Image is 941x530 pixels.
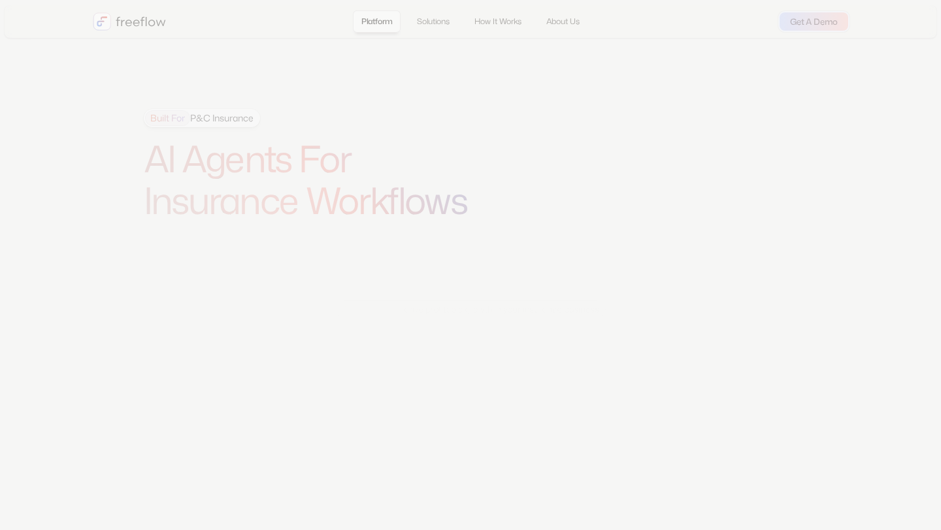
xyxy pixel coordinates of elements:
[353,10,400,33] a: Platform
[408,10,458,33] a: Solutions
[93,12,166,31] a: home
[145,110,254,126] div: P&C Insurance
[466,10,530,33] a: How It Works
[337,302,404,317] span: 3 strategies to
[144,138,503,222] h1: AI Agents For Insurance Workflows
[538,10,588,33] a: About Us
[145,110,190,126] span: Built For
[337,302,599,317] div: drive profitable growth in your insurance business
[780,12,848,31] a: Get A Demo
